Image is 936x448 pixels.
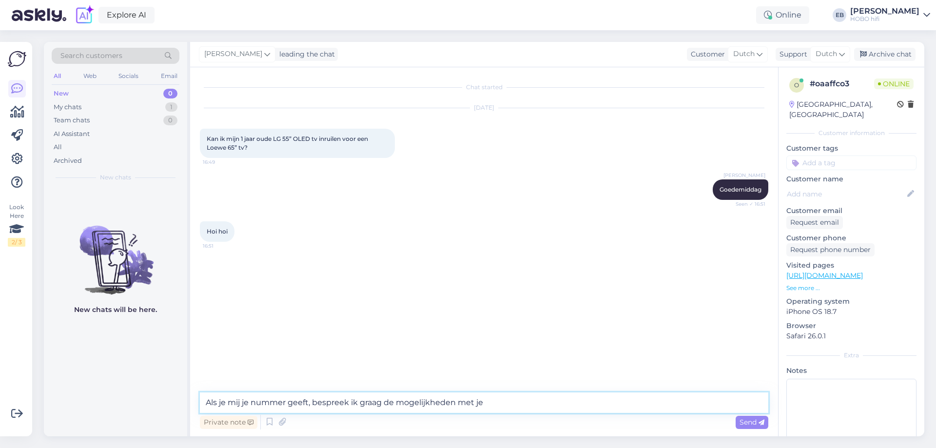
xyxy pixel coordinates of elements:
span: Hoi hoi [207,228,228,235]
div: Archived [54,156,82,166]
p: Visited pages [786,260,916,271]
span: o [794,81,799,89]
div: New [54,89,69,98]
textarea: Als je mij je nummer geeft, bespreek ik graag de mogelijkheden met je [200,392,768,413]
span: 16:51 [203,242,239,250]
span: Dutch [816,49,837,59]
span: New chats [100,173,131,182]
p: Notes [786,366,916,376]
div: [GEOGRAPHIC_DATA], [GEOGRAPHIC_DATA] [789,99,897,120]
span: 16:49 [203,158,239,166]
input: Add a tag [786,156,916,170]
img: Askly Logo [8,50,26,68]
div: Request email [786,216,843,229]
span: Dutch [733,49,755,59]
div: Customer [687,49,725,59]
div: AI Assistant [54,129,90,139]
div: Archive chat [854,48,916,61]
input: Add name [787,189,905,199]
span: Kan ik mijn 1 jaar oude LG 55” OLED tv inruilen voor een Loewe 65” tv? [207,135,370,151]
div: Online [756,6,809,24]
p: New chats will be here. [74,305,157,315]
div: All [52,70,63,82]
div: [PERSON_NAME] [850,7,919,15]
div: Team chats [54,116,90,125]
a: Explore AI [98,7,155,23]
div: EB [833,8,846,22]
span: [PERSON_NAME] [723,172,765,179]
div: Private note [200,416,257,429]
span: Seen ✓ 16:51 [729,200,765,208]
img: No chats [44,208,187,296]
div: HOBO hifi [850,15,919,23]
span: Send [740,418,764,427]
div: Chat started [200,83,768,92]
img: explore-ai [74,5,95,25]
div: 2 / 3 [8,238,25,247]
p: Customer phone [786,233,916,243]
div: Request phone number [786,243,875,256]
a: [PERSON_NAME]HOBO hifi [850,7,930,23]
div: 0 [163,116,177,125]
div: Extra [786,351,916,360]
p: Customer name [786,174,916,184]
div: 1 [165,102,177,112]
div: Web [81,70,98,82]
span: Search customers [60,51,122,61]
div: Support [776,49,807,59]
div: 0 [163,89,177,98]
span: Online [874,78,914,89]
p: iPhone OS 18.7 [786,307,916,317]
p: Safari 26.0.1 [786,331,916,341]
div: All [54,142,62,152]
p: See more ... [786,284,916,292]
p: Operating system [786,296,916,307]
div: leading the chat [275,49,335,59]
span: Goedemiddag [720,186,761,193]
p: Customer tags [786,143,916,154]
div: Email [159,70,179,82]
div: [DATE] [200,103,768,112]
div: Customer information [786,129,916,137]
div: My chats [54,102,81,112]
p: Customer email [786,206,916,216]
div: # oaaffco3 [810,78,874,90]
div: Socials [117,70,140,82]
a: [URL][DOMAIN_NAME] [786,271,863,280]
span: [PERSON_NAME] [204,49,262,59]
p: Browser [786,321,916,331]
div: Look Here [8,203,25,247]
